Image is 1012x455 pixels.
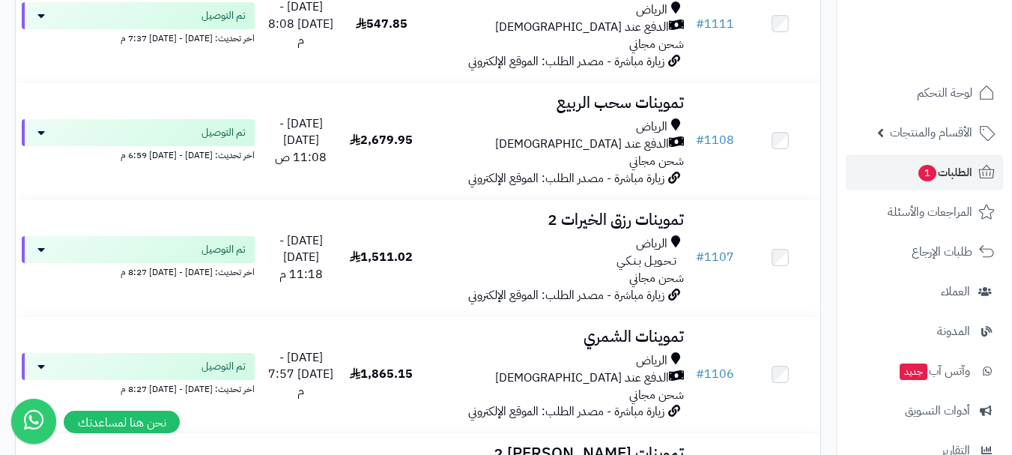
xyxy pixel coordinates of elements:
span: 2,679.95 [350,131,413,149]
span: 1,865.15 [350,365,413,383]
a: طلبات الإرجاع [846,234,1003,270]
span: جديد [900,364,927,380]
span: الدفع عند [DEMOGRAPHIC_DATA] [495,136,669,153]
span: لوحة التحكم [917,82,972,103]
span: الأقسام والمنتجات [890,122,972,143]
span: الطلبات [917,162,972,183]
a: أدوات التسويق [846,393,1003,429]
span: 1 [918,165,936,181]
span: 1,511.02 [350,248,413,266]
span: # [696,131,704,149]
span: تم التوصيل [202,8,246,23]
span: زيارة مباشرة - مصدر الطلب: الموقع الإلكتروني [468,169,664,187]
span: المدونة [937,321,970,342]
img: logo-2.png [910,42,998,73]
span: زيارة مباشرة - مصدر الطلب: الموقع الإلكتروني [468,286,664,304]
span: طلبات الإرجاع [912,241,972,262]
a: وآتس آبجديد [846,353,1003,389]
span: الرياض [636,235,667,253]
span: [DATE] - [DATE] 11:08 ص [275,115,327,167]
span: تـحـويـل بـنـكـي [616,253,676,270]
span: [DATE] - [DATE] 7:57 م [268,349,333,401]
span: الرياض [636,1,667,19]
span: أدوات التسويق [905,400,970,421]
span: الرياض [636,352,667,370]
span: وآتس آب [898,361,970,382]
span: 547.85 [356,15,407,33]
h3: تموينات سحب الربيع [428,94,684,112]
div: اخر تحديث: [DATE] - [DATE] 8:27 م [22,263,255,279]
span: شحن مجاني [629,269,684,287]
a: #1108 [696,131,734,149]
span: شحن مجاني [629,35,684,53]
a: العملاء [846,274,1003,310]
span: # [696,365,704,383]
a: المراجعات والأسئلة [846,194,1003,230]
span: شحن مجاني [629,152,684,170]
span: # [696,15,704,33]
a: لوحة التحكم [846,75,1003,111]
h3: تموينات الشمري [428,328,684,346]
span: زيارة مباشرة - مصدر الطلب: الموقع الإلكتروني [468,52,664,70]
span: [DATE] - [DATE] 11:18 م [279,232,323,284]
span: المراجعات والأسئلة [888,202,972,223]
span: تم التوصيل [202,242,246,257]
span: شحن مجاني [629,386,684,404]
span: الرياض [636,118,667,136]
div: اخر تحديث: [DATE] - [DATE] 7:37 م [22,29,255,45]
span: الدفع عند [DEMOGRAPHIC_DATA] [495,370,669,387]
span: زيارة مباشرة - مصدر الطلب: الموقع الإلكتروني [468,403,664,421]
span: الدفع عند [DEMOGRAPHIC_DATA] [495,19,669,36]
a: المدونة [846,313,1003,349]
h3: تموينات رزق الخيرات 2 [428,211,684,229]
a: الطلبات1 [846,154,1003,190]
a: #1106 [696,365,734,383]
div: اخر تحديث: [DATE] - [DATE] 8:27 م [22,380,255,396]
span: # [696,248,704,266]
a: #1107 [696,248,734,266]
span: تم التوصيل [202,125,246,140]
span: تم التوصيل [202,359,246,374]
a: #1111 [696,15,734,33]
div: اخر تحديث: [DATE] - [DATE] 6:59 م [22,146,255,162]
span: العملاء [941,281,970,302]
